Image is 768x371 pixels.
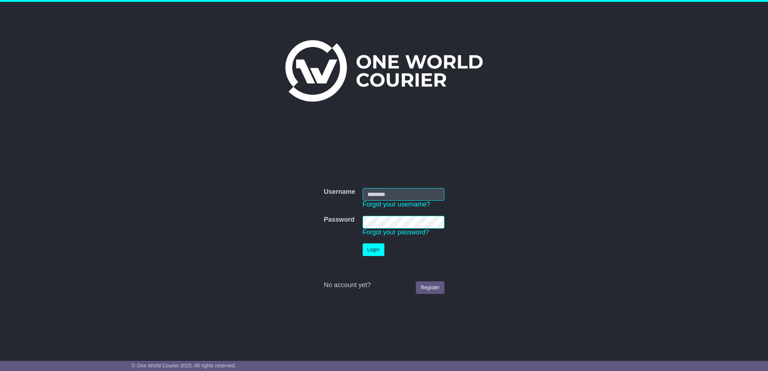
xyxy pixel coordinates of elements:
[363,229,429,236] a: Forgot your password?
[363,201,430,208] a: Forgot your username?
[324,281,444,289] div: No account yet?
[416,281,444,294] a: Register
[132,363,236,368] span: © One World Courier 2025. All rights reserved.
[363,243,384,256] button: Login
[324,216,354,224] label: Password
[324,188,355,196] label: Username
[285,40,483,102] img: One World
